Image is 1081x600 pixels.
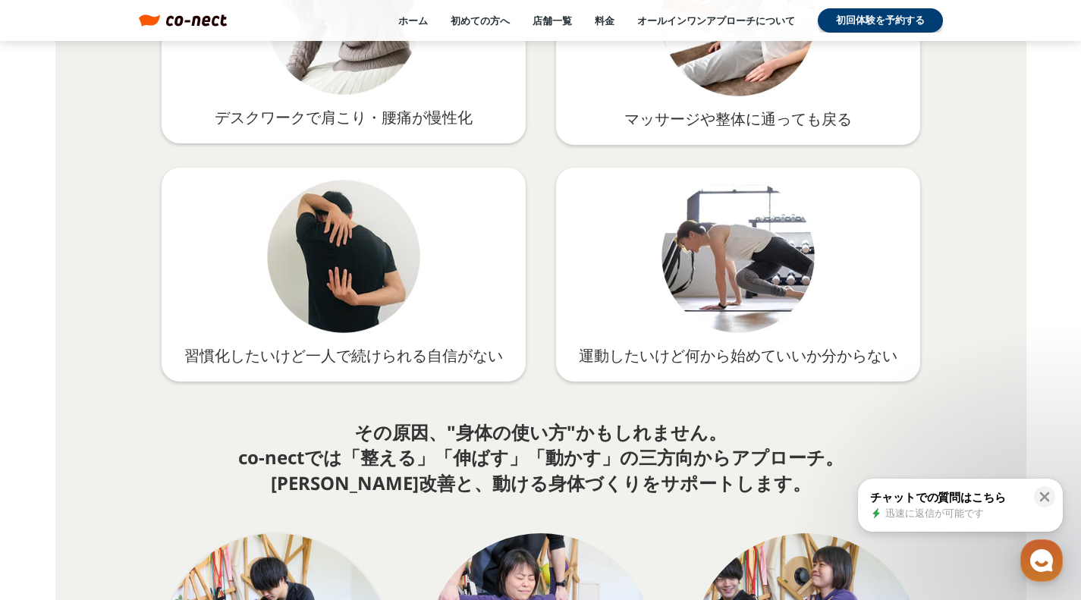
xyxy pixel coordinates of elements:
a: 店舗一覧 [533,14,572,27]
p: 習慣化したいけど一人で続けられる自信がない [177,345,511,366]
p: その原因、"身体の使い方"かもしれません。 co-nectでは「整える」「伸ばす」「動かす」の三方向からアプローチ。 [PERSON_NAME]改善と、動ける身体づくりをサポートします。 [238,419,844,496]
a: チャット [100,474,196,512]
a: 料金 [595,14,614,27]
a: 初めての方へ [451,14,510,27]
p: マッサージや整体に通っても戻る [571,108,905,130]
a: 初回体験を予約する [818,8,943,33]
p: デスクワークで肩こり・腰痛が慢性化 [177,107,511,128]
p: 運動したいけど何から始めていいか分からない [571,345,905,366]
a: オールインワンアプローチについて [637,14,795,27]
a: ホーム [5,474,100,512]
a: 設定 [196,474,291,512]
span: ホーム [39,497,66,509]
span: チャット [130,498,166,510]
a: ホーム [398,14,428,27]
span: 設定 [234,497,253,509]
